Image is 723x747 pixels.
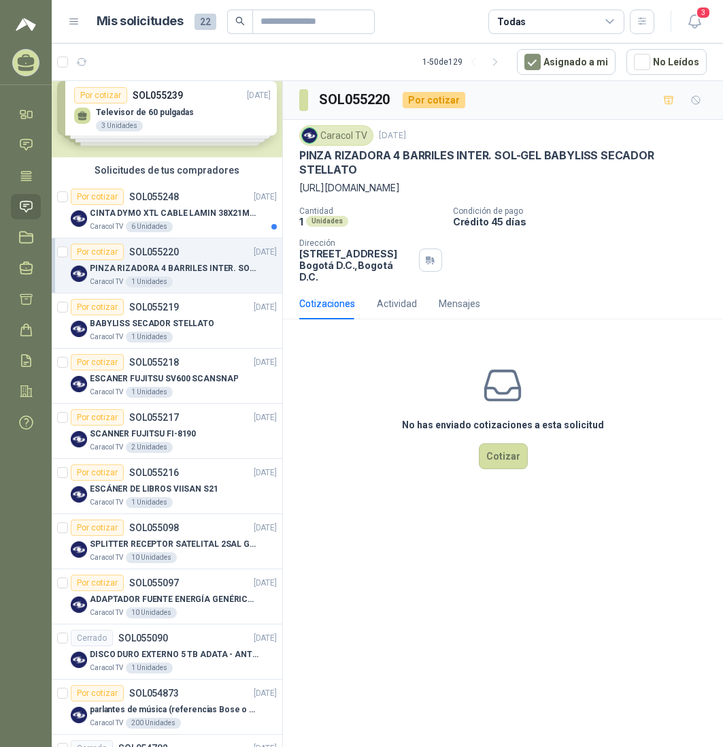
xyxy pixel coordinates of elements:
[299,216,303,227] p: 1
[126,607,177,618] div: 10 Unidades
[90,663,123,673] p: Caracol TV
[90,428,196,441] p: SCANNER FUJITSU FI-8190
[299,206,442,216] p: Cantidad
[682,10,707,34] button: 3
[126,276,173,287] div: 1 Unidades
[126,221,173,232] div: 6 Unidades
[453,206,718,216] p: Condición de pago
[479,443,528,469] button: Cotizar
[90,262,259,275] p: PINZA RIZADORA 4 BARRILES INTER. SOL-GEL BABYLISS SECADOR STELLATO
[52,59,282,157] div: Solicitudes de nuevos compradoresPor cotizarSOL055239[DATE] Televisor de 60 pulgadas3 UnidadesPor...
[71,707,87,723] img: Company Logo
[90,221,123,232] p: Caracol TV
[90,483,218,496] p: ESCÁNER DE LIBROS VIISAN S21
[71,189,124,205] div: Por cotizar
[71,299,124,315] div: Por cotizar
[52,459,282,514] a: Por cotizarSOL055216[DATE] Company LogoESCÁNER DE LIBROS VIISAN S21Caracol TV1 Unidades
[71,354,124,370] div: Por cotizar
[52,293,282,349] a: Por cotizarSOL055219[DATE] Company LogoBABYLISS SECADOR STELLATOCaracol TV1 Unidades
[16,16,36,33] img: Logo peakr
[299,296,355,311] div: Cotizaciones
[71,321,87,337] img: Company Logo
[71,520,124,536] div: Por cotizar
[129,302,179,312] p: SOL055219
[129,192,179,202] p: SOL055248
[71,597,87,613] img: Company Logo
[439,296,480,311] div: Mensajes
[71,685,124,701] div: Por cotizar
[71,266,87,282] img: Company Logo
[379,129,406,142] p: [DATE]
[129,413,179,422] p: SOL055217
[497,14,526,29] div: Todas
[254,301,277,314] p: [DATE]
[52,349,282,404] a: Por cotizarSOL055218[DATE] Company LogoESCANER FUJITSU SV600 SCANSNAPCaracol TV1 Unidades
[129,688,179,698] p: SOL054873
[129,523,179,533] p: SOL055098
[129,247,179,257] p: SOL055220
[71,652,87,668] img: Company Logo
[90,497,123,508] p: Caracol TV
[90,538,259,551] p: SPLITTER RECEPTOR SATELITAL 2SAL GT-SP21
[71,431,87,447] img: Company Logo
[126,718,181,729] div: 200 Unidades
[517,49,616,75] button: Asignado a mi
[90,387,123,398] p: Caracol TV
[254,577,277,590] p: [DATE]
[52,680,282,735] a: Por cotizarSOL054873[DATE] Company Logoparlantes de música (referencias Bose o Alexa) CON MARCACI...
[254,411,277,424] p: [DATE]
[90,648,259,661] p: DISCO DURO EXTERNO 5 TB ADATA - ANTIGOLPES
[90,317,214,330] p: BABYLISS SECADOR STELLATO
[626,49,707,75] button: No Leídos
[126,552,177,563] div: 10 Unidades
[71,376,87,392] img: Company Logo
[71,244,124,260] div: Por cotizar
[90,372,238,385] p: ESCANER FUJITSU SV600 SCANSNAP
[90,607,123,618] p: Caracol TV
[71,630,113,646] div: Cerrado
[52,514,282,569] a: Por cotizarSOL055098[DATE] Company LogoSPLITTER RECEPTOR SATELITAL 2SAL GT-SP21Caracol TV10 Unidades
[377,296,417,311] div: Actividad
[71,486,87,503] img: Company Logo
[254,356,277,369] p: [DATE]
[90,552,123,563] p: Caracol TV
[299,238,414,248] p: Dirección
[235,16,245,26] span: search
[302,128,317,143] img: Company Logo
[71,210,87,227] img: Company Logo
[90,593,259,606] p: ADAPTADOR FUENTE ENERGÍA GENÉRICO 24V 1A
[52,404,282,459] a: Por cotizarSOL055217[DATE] Company LogoSCANNER FUJITSU FI-8190Caracol TV2 Unidades
[90,207,259,220] p: CINTA DYMO XTL CABLE LAMIN 38X21MMBLANCO
[299,248,414,283] p: [STREET_ADDRESS] Bogotá D.C. , Bogotá D.C.
[319,89,392,110] h3: SOL055220
[696,6,711,19] span: 3
[306,216,348,227] div: Unidades
[126,332,173,343] div: 1 Unidades
[299,125,373,146] div: Caracol TV
[129,578,179,588] p: SOL055097
[118,633,168,643] p: SOL055090
[52,569,282,624] a: Por cotizarSOL055097[DATE] Company LogoADAPTADOR FUENTE ENERGÍA GENÉRICO 24V 1ACaracol TV10 Unidades
[254,191,277,204] p: [DATE]
[129,468,179,477] p: SOL055216
[90,703,259,716] p: parlantes de música (referencias Bose o Alexa) CON MARCACION 1 LOGO (Mas datos en el adjunto)
[422,51,506,73] div: 1 - 50 de 129
[126,442,173,453] div: 2 Unidades
[52,157,282,183] div: Solicitudes de tus compradores
[254,687,277,700] p: [DATE]
[402,417,604,432] h3: No has enviado cotizaciones a esta solicitud
[254,632,277,645] p: [DATE]
[403,92,465,108] div: Por cotizar
[254,466,277,479] p: [DATE]
[129,357,179,367] p: SOL055218
[126,497,173,508] div: 1 Unidades
[453,216,718,227] p: Crédito 45 días
[71,464,124,481] div: Por cotizar
[90,442,123,453] p: Caracol TV
[126,663,173,673] div: 1 Unidades
[71,541,87,558] img: Company Logo
[90,718,123,729] p: Caracol TV
[254,522,277,535] p: [DATE]
[254,246,277,259] p: [DATE]
[71,409,124,426] div: Por cotizar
